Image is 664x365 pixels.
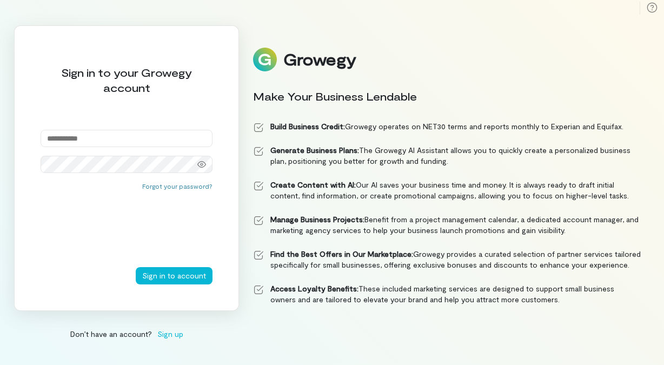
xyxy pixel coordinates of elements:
li: Growegy provides a curated selection of partner services tailored specifically for small business... [253,249,641,270]
strong: Generate Business Plans: [270,145,359,155]
button: Forgot your password? [142,182,213,190]
strong: Create Content with AI: [270,180,356,189]
li: Growegy operates on NET30 terms and reports monthly to Experian and Equifax. [253,121,641,132]
div: Make Your Business Lendable [253,89,641,104]
li: Our AI saves your business time and money. It is always ready to draft initial content, find info... [253,180,641,201]
div: Growegy [283,50,356,69]
button: Sign in to account [136,267,213,284]
li: These included marketing services are designed to support small business owners and are tailored ... [253,283,641,305]
li: The Growegy AI Assistant allows you to quickly create a personalized business plan, positioning y... [253,145,641,167]
img: Logo [253,48,277,71]
strong: Build Business Credit: [270,122,345,131]
strong: Find the Best Offers in Our Marketplace: [270,249,413,258]
strong: Manage Business Projects: [270,215,364,224]
div: Don’t have an account? [14,328,239,340]
strong: Access Loyalty Benefits: [270,284,358,293]
span: Sign up [157,328,183,340]
li: Benefit from a project management calendar, a dedicated account manager, and marketing agency ser... [253,214,641,236]
div: Sign in to your Growegy account [41,65,213,95]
